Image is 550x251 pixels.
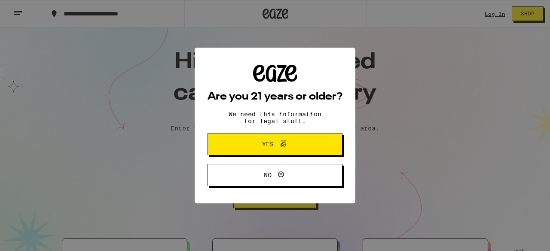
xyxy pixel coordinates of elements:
h2: Are you 21 years or older? [208,92,342,102]
span: Hi. Need any help? [5,6,62,13]
button: No [208,164,342,186]
button: Yes [208,133,342,155]
span: Yes [262,141,274,147]
p: We need this information for legal stuff. [221,111,329,124]
span: No [264,172,272,178]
